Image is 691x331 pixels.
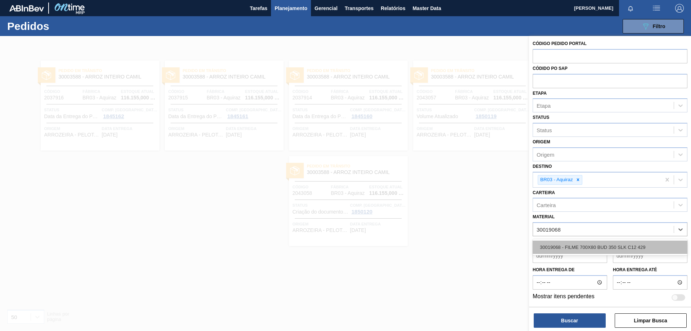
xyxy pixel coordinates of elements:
[533,115,549,120] label: Status
[533,41,587,46] label: Código Pedido Portal
[619,3,642,13] button: Notificações
[381,4,405,13] span: Relatórios
[533,91,547,96] label: Etapa
[538,175,574,184] div: BR03 - Aquiraz
[675,4,684,13] img: Logout
[653,23,665,29] span: Filtro
[250,4,267,13] span: Tarefas
[533,249,607,263] input: dd/mm/yyyy
[533,214,555,219] label: Material
[537,103,551,109] div: Etapa
[7,22,115,30] h1: Pedidos
[613,265,687,275] label: Hora entrega até
[652,4,661,13] img: userActions
[533,241,687,254] div: 30019068 - FILME 700X80 BUD 350 SLK C12 429
[533,265,607,275] label: Hora entrega de
[533,164,552,169] label: Destino
[275,4,307,13] span: Planejamento
[613,249,687,263] input: dd/mm/yyyy
[9,5,44,12] img: TNhmsLtSVTkK8tSr43FrP2fwEKptu5GPRR3wAAAABJRU5ErkJggg==
[533,190,555,195] label: Carteira
[345,4,374,13] span: Transportes
[537,151,554,157] div: Origem
[412,4,441,13] span: Master Data
[315,4,338,13] span: Gerencial
[537,127,552,133] div: Status
[533,139,550,144] label: Origem
[533,66,568,71] label: Códido PO SAP
[537,202,556,208] div: Carteira
[533,293,595,302] label: Mostrar itens pendentes
[623,19,684,33] button: Filtro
